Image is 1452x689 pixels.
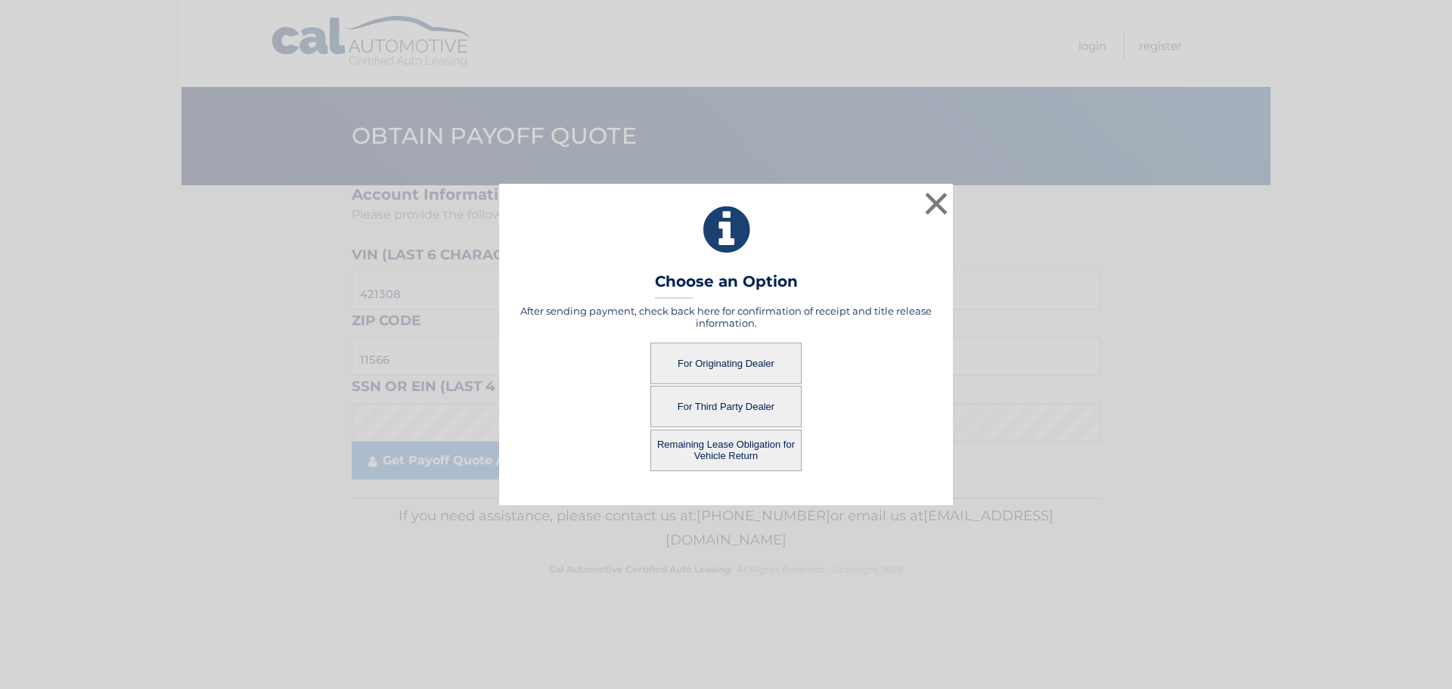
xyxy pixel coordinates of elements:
h5: After sending payment, check back here for confirmation of receipt and title release information. [518,305,934,329]
button: For Third Party Dealer [650,386,802,427]
h3: Choose an Option [655,272,798,299]
button: × [921,188,951,219]
button: For Originating Dealer [650,343,802,384]
button: Remaining Lease Obligation for Vehicle Return [650,430,802,471]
